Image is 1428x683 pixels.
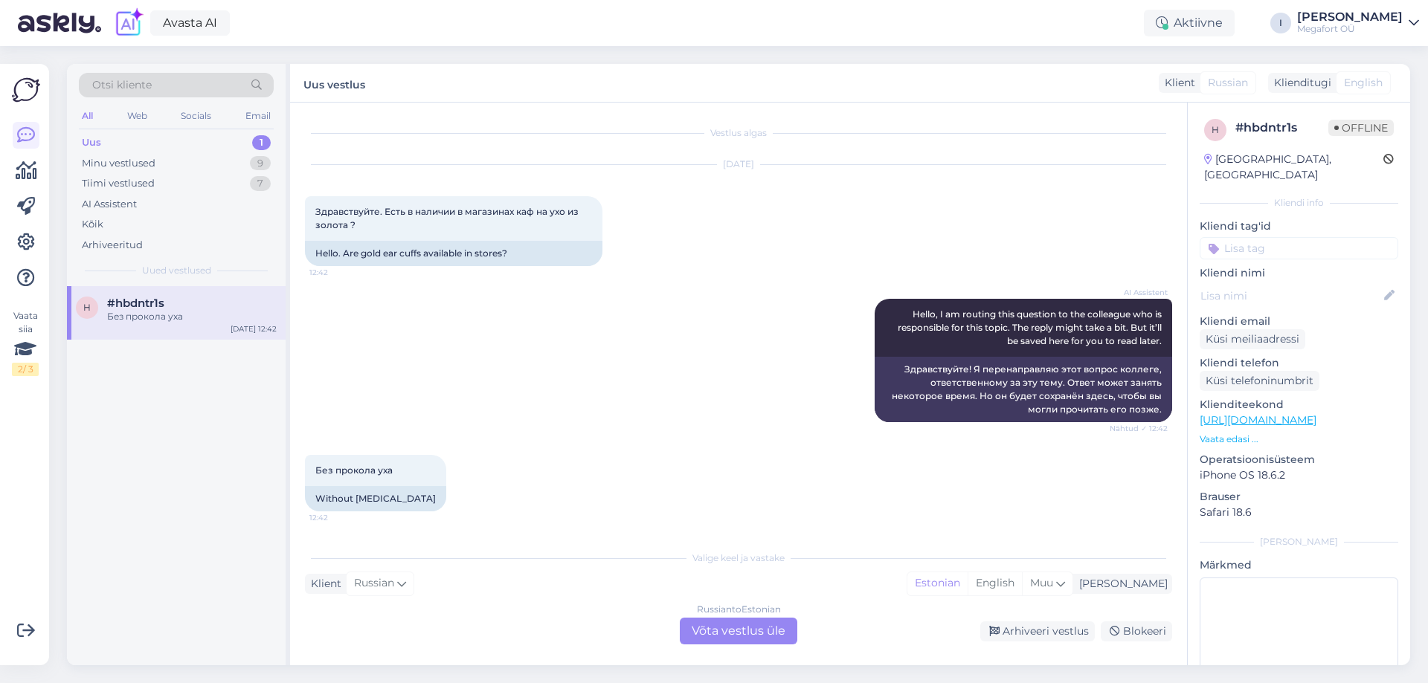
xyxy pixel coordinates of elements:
div: All [79,106,96,126]
p: Vaata edasi ... [1200,433,1398,446]
a: [URL][DOMAIN_NAME] [1200,413,1316,427]
div: [PERSON_NAME] [1073,576,1168,592]
span: #hbdntr1s [107,297,164,310]
span: 12:42 [309,512,365,523]
div: 7 [250,176,271,191]
div: 1 [252,135,271,150]
input: Lisa nimi [1200,288,1381,304]
div: Aktiivne [1144,10,1235,36]
a: [PERSON_NAME]Megafort OÜ [1297,11,1419,35]
span: Muu [1030,576,1053,589]
div: Klient [305,576,341,592]
div: AI Assistent [82,197,137,212]
div: 2 / 3 [12,363,39,376]
div: Estonian [907,572,968,595]
span: Nähtud ✓ 12:42 [1110,423,1168,434]
p: Safari 18.6 [1200,505,1398,520]
div: Socials [178,106,214,126]
div: 9 [250,156,271,171]
img: explore-ai [113,7,144,39]
div: Küsi telefoninumbrit [1200,371,1319,391]
div: Arhiveeritud [82,238,143,253]
div: Arhiveeri vestlus [980,621,1095,641]
span: h [83,302,91,313]
p: Kliendi telefon [1200,355,1398,371]
div: English [968,572,1022,595]
div: Здравствуйте! Я перенаправляю этот вопрос коллеге, ответственному за эту тему. Ответ может занять... [875,357,1172,422]
span: Без прокола уха [315,464,393,476]
div: [PERSON_NAME] [1297,11,1403,23]
span: Offline [1328,120,1394,136]
div: Blokeeri [1101,621,1172,641]
div: Russian to Estonian [697,603,781,616]
div: [DATE] [305,158,1172,171]
div: I [1270,13,1291,33]
p: Operatsioonisüsteem [1200,452,1398,467]
span: Otsi kliente [92,77,152,93]
div: Valige keel ja vastake [305,551,1172,565]
a: Avasta AI [150,10,230,36]
div: Klienditugi [1268,75,1331,91]
input: Lisa tag [1200,237,1398,259]
div: Hello. Are gold ear cuffs available in stores? [305,241,602,266]
div: Web [124,106,150,126]
div: Email [242,106,274,126]
div: [PERSON_NAME] [1200,535,1398,548]
p: Brauser [1200,489,1398,505]
p: Klienditeekond [1200,397,1398,412]
span: English [1344,75,1383,91]
div: Vestlus algas [305,126,1172,140]
span: Russian [354,575,394,592]
p: Kliendi nimi [1200,265,1398,281]
div: Без прокола уха [107,310,277,323]
div: Vaata siia [12,309,39,376]
div: Minu vestlused [82,156,155,171]
span: h [1212,124,1219,135]
div: [DATE] 12:42 [231,323,277,334]
div: Without [MEDICAL_DATA] [305,486,446,511]
span: 12:42 [309,267,365,278]
p: Märkmed [1200,557,1398,573]
span: Hello, I am routing this question to the colleague who is responsible for this topic. The reply m... [898,308,1164,346]
p: iPhone OS 18.6.2 [1200,467,1398,483]
div: Kliendi info [1200,196,1398,210]
div: Tiimi vestlused [82,176,155,191]
div: Megafort OÜ [1297,23,1403,35]
span: Uued vestlused [142,264,211,277]
div: # hbdntr1s [1235,119,1328,137]
div: Küsi meiliaadressi [1200,329,1305,349]
img: Askly Logo [12,76,40,104]
div: Uus [82,135,101,150]
p: Kliendi email [1200,314,1398,329]
div: Kõik [82,217,103,232]
div: [GEOGRAPHIC_DATA], [GEOGRAPHIC_DATA] [1204,152,1383,183]
label: Uus vestlus [303,73,365,93]
span: Здравствуйте. Есть в наличии в магазинах каф на ухо из золота ? [315,206,581,230]
p: Kliendi tag'id [1200,219,1398,234]
div: Klient [1159,75,1195,91]
div: Võta vestlus üle [680,618,797,644]
span: Russian [1208,75,1248,91]
span: AI Assistent [1112,287,1168,298]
